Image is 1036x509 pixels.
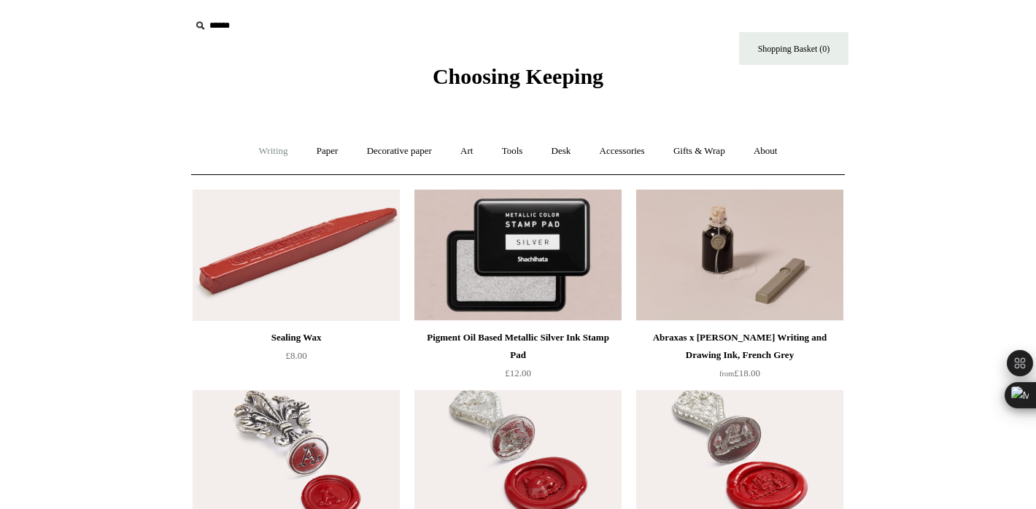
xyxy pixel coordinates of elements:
[193,190,400,321] a: Sealing Wax Sealing Wax
[246,132,301,171] a: Writing
[640,329,840,364] div: Abraxas x [PERSON_NAME] Writing and Drawing Ink, French Grey
[304,132,352,171] a: Paper
[505,368,531,378] span: £12.00
[414,329,622,389] a: Pigment Oil Based Metallic Silver Ink Stamp Pad £12.00
[587,132,658,171] a: Accessories
[660,132,738,171] a: Gifts & Wrap
[414,190,622,321] img: Pigment Oil Based Metallic Silver Ink Stamp Pad
[636,190,843,321] a: Abraxas x Steve Harrison Writing and Drawing Ink, French Grey Abraxas x Steve Harrison Writing an...
[193,190,400,321] img: Sealing Wax
[739,32,848,65] a: Shopping Basket (0)
[414,190,622,321] a: Pigment Oil Based Metallic Silver Ink Stamp Pad Pigment Oil Based Metallic Silver Ink Stamp Pad
[285,350,306,361] span: £8.00
[719,370,734,378] span: from
[433,76,603,86] a: Choosing Keeping
[538,132,584,171] a: Desk
[193,329,400,389] a: Sealing Wax £8.00
[418,329,618,364] div: Pigment Oil Based Metallic Silver Ink Stamp Pad
[636,329,843,389] a: Abraxas x [PERSON_NAME] Writing and Drawing Ink, French Grey from£18.00
[196,329,396,346] div: Sealing Wax
[636,190,843,321] img: Abraxas x Steve Harrison Writing and Drawing Ink, French Grey
[719,368,760,378] span: £18.00
[489,132,536,171] a: Tools
[433,64,603,88] span: Choosing Keeping
[354,132,445,171] a: Decorative paper
[741,132,791,171] a: About
[447,132,486,171] a: Art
